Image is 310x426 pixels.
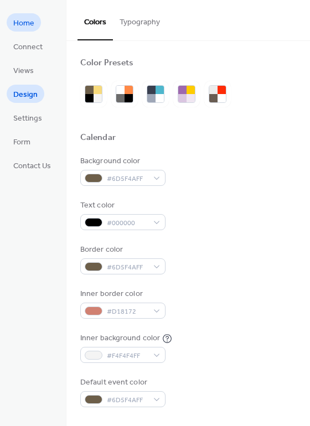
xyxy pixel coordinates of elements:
[107,394,148,406] span: #6D5F4AFF
[80,155,163,167] div: Background color
[80,377,163,388] div: Default event color
[80,244,163,256] div: Border color
[80,132,116,144] div: Calendar
[13,65,34,77] span: Views
[13,89,38,101] span: Design
[107,262,148,273] span: #6D5F4AFF
[7,156,58,174] a: Contact Us
[107,350,148,362] span: #F4F4F4FF
[13,160,51,172] span: Contact Us
[7,85,44,103] a: Design
[80,58,133,69] div: Color Presets
[7,37,49,55] a: Connect
[107,217,148,229] span: #000000
[80,333,160,344] div: Inner background color
[13,41,43,53] span: Connect
[7,108,49,127] a: Settings
[107,173,148,185] span: #6D5F4AFF
[80,288,163,300] div: Inner border color
[13,18,34,29] span: Home
[107,306,148,318] span: #D18172
[13,137,30,148] span: Form
[80,200,163,211] div: Text color
[13,113,42,124] span: Settings
[7,61,40,79] a: Views
[7,132,37,150] a: Form
[7,13,41,32] a: Home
